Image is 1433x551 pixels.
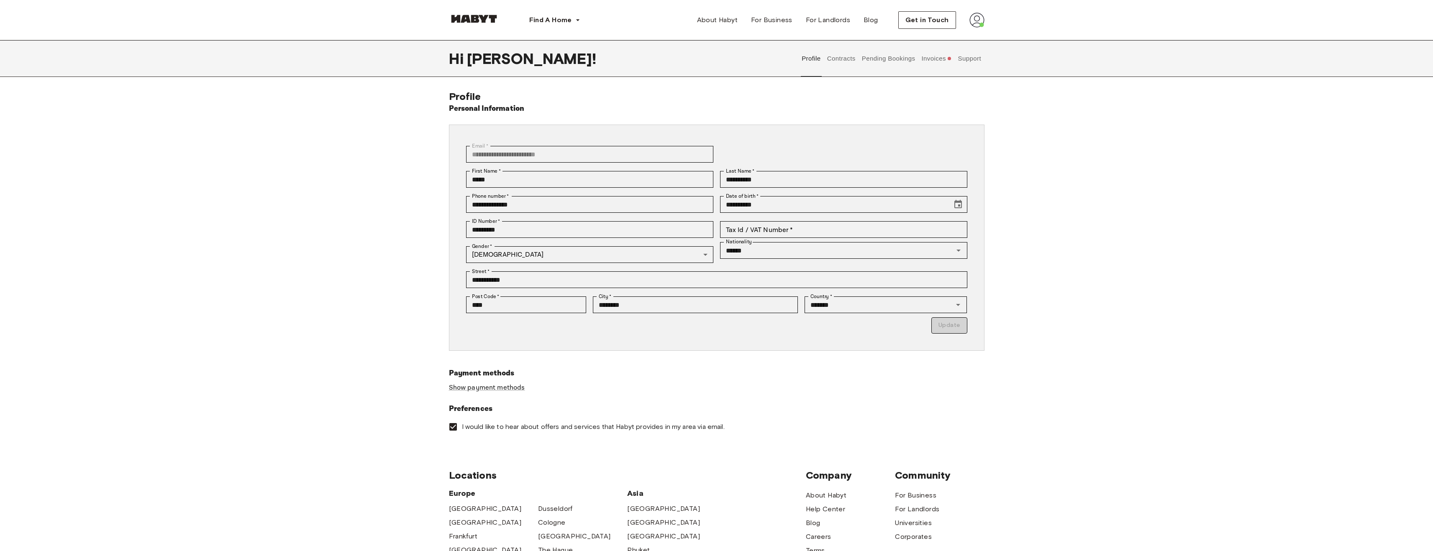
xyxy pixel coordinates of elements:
a: Show payment methods [449,383,525,392]
a: Blog [806,518,820,528]
span: About Habyt [697,15,738,25]
label: ID Number [472,217,500,225]
label: Phone number [472,192,509,200]
button: Open [952,299,964,311]
span: Get in Touch [905,15,949,25]
a: [GEOGRAPHIC_DATA] [449,504,522,514]
a: For Landlords [799,12,857,28]
a: [GEOGRAPHIC_DATA] [449,518,522,528]
button: Find A Home [523,12,587,28]
button: Choose date, selected date is Nov 18, 1989 [950,196,966,213]
div: user profile tabs [799,40,984,77]
button: Contracts [826,40,856,77]
a: [GEOGRAPHIC_DATA] [538,531,611,541]
span: For Business [751,15,792,25]
a: [GEOGRAPHIC_DATA] [627,518,700,528]
span: Profile [449,90,481,102]
div: You can't change your email address at the moment. Please reach out to customer support in case y... [466,146,713,163]
button: Invoices [920,40,953,77]
a: For Business [744,12,799,28]
button: Open [953,245,964,256]
label: Date of birth [726,192,759,200]
a: [GEOGRAPHIC_DATA] [627,504,700,514]
label: First Name [472,167,501,175]
label: Post Code [472,293,500,300]
h6: Personal Information [449,103,525,115]
a: Corporates [895,532,932,542]
div: [DEMOGRAPHIC_DATA] [466,246,713,263]
img: avatar [969,13,984,28]
span: For Landlords [806,15,850,25]
span: Locations [449,469,806,482]
img: Habyt [449,15,499,23]
a: Dusseldorf [538,504,573,514]
label: City [599,293,612,300]
label: Email [472,142,488,150]
label: Gender [472,242,492,250]
label: Last Name [726,167,755,175]
a: Careers [806,532,831,542]
span: Hi [449,50,467,67]
span: Find A Home [529,15,572,25]
button: Get in Touch [898,11,956,29]
a: Cologne [538,518,566,528]
label: Street [472,268,490,275]
a: For Landlords [895,504,939,514]
a: Universities [895,518,932,528]
a: [GEOGRAPHIC_DATA] [627,531,700,541]
label: Nationality [726,238,752,245]
span: Blog [864,15,878,25]
a: About Habyt [690,12,744,28]
span: Asia [627,488,716,498]
span: Community [895,469,984,482]
a: Blog [857,12,885,28]
h6: Preferences [449,403,984,415]
label: Country [810,293,832,300]
span: I would like to hear about offers and services that Habyt provides in my area via email. [462,422,725,431]
a: Frankfurt [449,531,478,541]
h6: Payment methods [449,367,984,379]
a: For Business [895,490,936,500]
button: Profile [801,40,822,77]
a: Help Center [806,504,845,514]
button: Pending Bookings [861,40,916,77]
span: [PERSON_NAME] ! [467,50,596,67]
span: Europe [449,488,628,498]
button: Support [957,40,982,77]
a: About Habyt [806,490,846,500]
span: Company [806,469,895,482]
